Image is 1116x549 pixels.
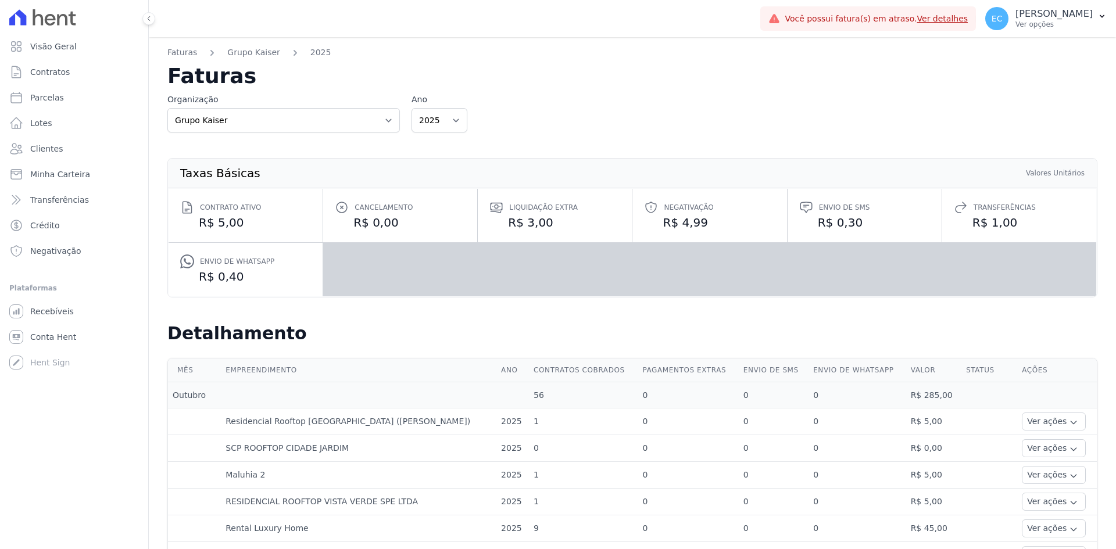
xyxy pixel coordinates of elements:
button: Ver ações [1022,519,1086,537]
button: Ver ações [1022,412,1086,430]
span: Liquidação extra [509,202,578,213]
td: R$ 45,00 [906,515,962,542]
button: Ver ações [1022,493,1086,511]
span: Envio de SMS [819,202,870,213]
a: Parcelas [5,86,144,109]
h2: Faturas [167,66,1097,87]
th: Taxas Básicas [180,168,261,178]
td: 9 [529,515,638,542]
td: Outubro [168,382,221,408]
span: Você possui fatura(s) em atraso. [785,13,968,25]
td: R$ 5,00 [906,408,962,435]
a: Conta Hent [5,325,144,349]
th: Contratos cobrados [529,358,638,382]
td: 0 [638,489,738,515]
td: 2025 [496,408,529,435]
span: Contrato ativo [200,202,261,213]
span: Recebíveis [30,306,74,317]
h2: Detalhamento [167,323,1097,344]
span: Transferências [974,202,1036,213]
a: Transferências [5,188,144,211]
th: Valor [906,358,962,382]
th: Valores Unitários [1025,168,1085,178]
div: Plataformas [9,281,139,295]
button: Ver ações [1022,439,1086,457]
td: 0 [739,435,809,462]
dd: R$ 1,00 [954,214,1085,231]
span: Cancelamento [355,202,413,213]
p: [PERSON_NAME] [1015,8,1093,20]
th: Envio de Whatsapp [809,358,906,382]
td: RESIDENCIAL ROOFTOP VISTA VERDE SPE LTDA [221,489,496,515]
td: R$ 285,00 [906,382,962,408]
td: 2025 [496,435,529,462]
td: 0 [638,462,738,489]
a: 2025 [310,46,331,59]
span: Transferências [30,194,89,206]
span: Minha Carteira [30,168,90,180]
th: Pagamentos extras [638,358,738,382]
td: 0 [809,382,906,408]
td: R$ 5,00 [906,462,962,489]
span: Lotes [30,117,52,129]
span: Parcelas [30,92,64,103]
td: 0 [739,489,809,515]
a: Faturas [167,46,197,59]
td: 1 [529,489,638,515]
td: 1 [529,408,638,435]
td: 0 [638,408,738,435]
td: 0 [529,435,638,462]
td: R$ 5,00 [906,489,962,515]
a: Contratos [5,60,144,84]
span: Crédito [30,220,60,231]
button: EC [PERSON_NAME] Ver opções [976,2,1116,35]
label: Ano [412,94,467,106]
span: Visão Geral [30,41,77,52]
dd: R$ 5,00 [180,214,311,231]
span: Negativação [30,245,81,257]
td: 2025 [496,462,529,489]
th: Status [961,358,1017,382]
a: Visão Geral [5,35,144,58]
a: Crédito [5,214,144,237]
td: 56 [529,382,638,408]
span: Envio de Whatsapp [200,256,274,267]
td: 0 [638,515,738,542]
th: Ações [1017,358,1097,382]
p: Ver opções [1015,20,1093,29]
td: 0 [809,489,906,515]
td: 0 [638,382,738,408]
a: Recebíveis [5,300,144,323]
label: Organização [167,94,400,106]
td: 0 [809,435,906,462]
a: Negativação [5,239,144,263]
span: Clientes [30,143,63,155]
dd: R$ 0,40 [180,268,311,285]
td: SCP ROOFTOP CIDADE JARDIM [221,435,496,462]
th: Envio de SMS [739,358,809,382]
dd: R$ 0,30 [799,214,930,231]
td: 0 [739,462,809,489]
td: R$ 0,00 [906,435,962,462]
dd: R$ 4,99 [644,214,775,231]
a: Minha Carteira [5,163,144,186]
th: Mês [168,358,221,382]
a: Lotes [5,112,144,135]
td: 2025 [496,515,529,542]
td: 1 [529,462,638,489]
td: 0 [638,435,738,462]
span: EC [992,15,1003,23]
button: Ver ações [1022,466,1086,484]
td: 0 [809,515,906,542]
td: 2025 [496,489,529,515]
span: Negativação [664,202,713,213]
a: Ver detalhes [917,14,968,23]
span: Contratos [30,66,70,78]
td: 0 [739,515,809,542]
nav: Breadcrumb [167,46,1097,66]
td: Residencial Rooftop [GEOGRAPHIC_DATA] ([PERSON_NAME]) [221,408,496,435]
td: Maluhia 2 [221,462,496,489]
td: 0 [739,408,809,435]
td: Rental Luxury Home [221,515,496,542]
th: Ano [496,358,529,382]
